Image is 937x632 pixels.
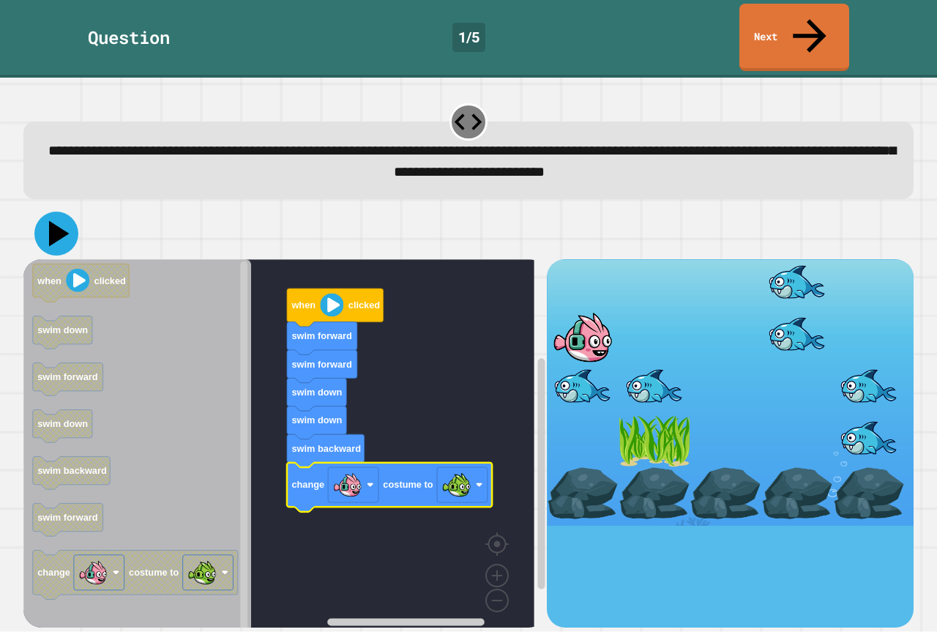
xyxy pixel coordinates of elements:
text: swim backward [291,443,361,454]
text: costume to [383,480,433,491]
text: swim backward [37,466,107,477]
text: change [291,480,324,491]
div: 1 / 5 [452,23,485,52]
text: swim forward [291,359,352,370]
div: Blockly Workspace [23,259,547,627]
text: when [37,275,61,286]
text: swim forward [37,372,98,383]
div: Question [88,24,170,51]
text: swim down [37,325,88,336]
text: change [37,568,70,579]
text: swim down [37,419,88,430]
text: swim down [291,415,342,426]
a: Next [739,4,849,71]
text: costume to [129,568,179,579]
text: swim down [291,387,342,398]
text: clicked [348,300,380,311]
text: swim forward [291,331,352,342]
text: clicked [94,275,126,286]
text: when [291,300,316,311]
text: swim forward [37,513,98,524]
